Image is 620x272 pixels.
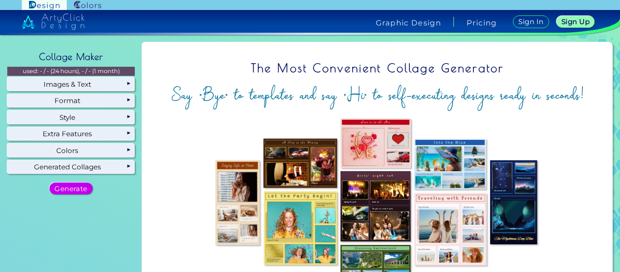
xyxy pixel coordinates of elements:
[561,18,590,25] h5: Sign Up
[149,84,605,107] h2: Say "Bye" to templates and say "Hi" to self-executing designs ready in seconds!
[7,77,135,91] div: Images & Text
[149,55,605,81] h1: The Most Convenient Collage Generator
[512,15,550,28] a: Sign In
[74,1,101,10] img: ArtyClick Colors logo
[54,185,88,192] h5: Generate
[7,160,135,174] div: Generated Collages
[7,127,135,141] div: Extra Features
[7,67,135,76] p: used: - / - (24 hours), - / - (1 month)
[518,18,544,25] h5: Sign In
[7,110,135,124] div: Style
[22,14,84,30] img: artyclick_design_logo_white_combined_path.svg
[34,47,108,67] h2: Collage Maker
[467,19,497,26] a: Pricing
[7,143,135,157] div: Colors
[556,15,595,28] a: Sign Up
[376,19,441,26] h4: Graphic Design
[7,94,135,108] div: Format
